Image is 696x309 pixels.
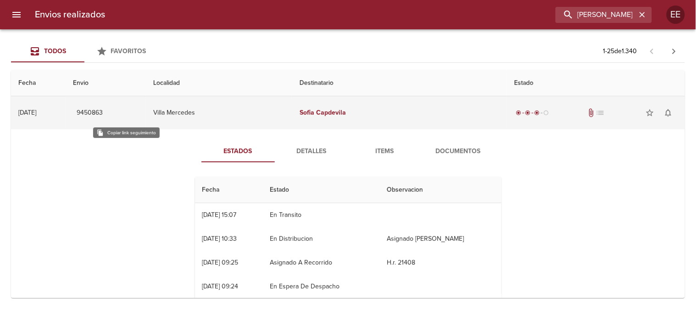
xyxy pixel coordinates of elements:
[262,203,379,227] td: En Transito
[663,40,685,62] span: Pagina siguiente
[379,177,501,203] th: Observacion
[73,105,106,121] button: 9450863
[11,70,66,96] th: Fecha
[11,40,158,62] div: Tabs Envios
[44,47,66,55] span: Todos
[195,177,262,203] th: Fecha
[316,109,346,116] em: Capdevila
[379,251,501,275] td: H.r. 21408
[66,70,146,96] th: Envio
[6,4,28,26] button: menu
[535,110,540,116] span: radio_button_checked
[111,47,146,55] span: Favoritos
[262,251,379,275] td: Asignado A Recorrido
[77,107,103,119] span: 9450863
[262,177,379,203] th: Estado
[262,275,379,298] td: En Espera De Despacho
[641,104,659,122] button: Agregar a favoritos
[667,6,685,24] div: EE
[516,110,522,116] span: radio_button_checked
[354,146,416,157] span: Items
[507,70,685,96] th: Estado
[202,282,239,290] div: [DATE] 09:24
[146,96,292,129] td: Villa Mercedes
[280,146,343,157] span: Detalles
[379,227,501,251] td: Asignado [PERSON_NAME]
[587,108,596,117] span: Tiene documentos adjuntos
[202,259,239,266] div: [DATE] 09:25
[300,109,314,116] em: Sofia
[18,109,36,116] div: [DATE]
[262,227,379,251] td: En Distribucion
[596,108,605,117] span: No tiene pedido asociado
[603,47,637,56] p: 1 - 25 de 1.340
[427,146,490,157] span: Documentos
[544,110,549,116] span: radio_button_unchecked
[146,70,292,96] th: Localidad
[514,108,551,117] div: En viaje
[202,235,237,243] div: [DATE] 10:33
[292,70,507,96] th: Destinatario
[201,140,495,162] div: Tabs detalle de guia
[664,108,673,117] span: notifications_none
[646,108,655,117] span: star_border
[202,211,237,219] div: [DATE] 15:07
[525,110,531,116] span: radio_button_checked
[556,7,636,23] input: buscar
[667,6,685,24] div: Abrir información de usuario
[35,7,105,22] h6: Envios realizados
[659,104,678,122] button: Activar notificaciones
[641,46,663,55] span: Pagina anterior
[207,146,269,157] span: Estados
